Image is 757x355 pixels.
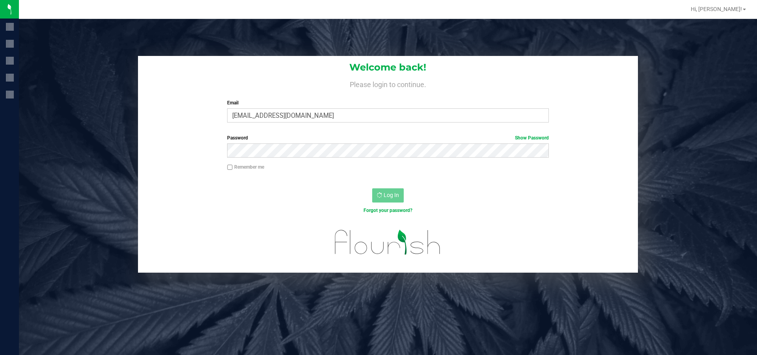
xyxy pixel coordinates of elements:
label: Remember me [227,164,264,171]
span: Hi, [PERSON_NAME]! [691,6,742,12]
a: Forgot your password? [364,208,412,213]
button: Log In [372,188,404,203]
a: Show Password [515,135,549,141]
span: Password [227,135,248,141]
span: Log In [384,192,399,198]
h4: Please login to continue. [138,79,638,88]
input: Remember me [227,165,233,170]
label: Email [227,99,548,106]
img: flourish_logo.svg [325,222,450,262]
h1: Welcome back! [138,62,638,72]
